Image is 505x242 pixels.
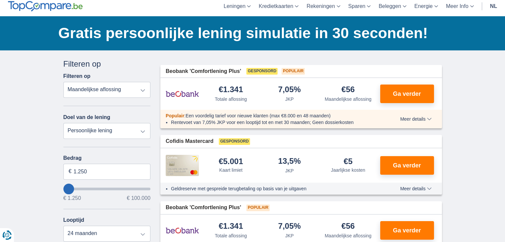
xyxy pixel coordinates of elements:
div: Totale aflossing [215,232,247,239]
span: Ga verder [393,91,421,97]
span: Gesponsord [246,68,278,75]
span: Meer details [400,186,431,191]
img: TopCompare [8,1,83,12]
span: € 100.000 [127,196,150,201]
span: Een voordelig tarief voor nieuwe klanten (max €8.000 en 48 maanden) [186,113,331,118]
button: Ga verder [380,156,434,175]
label: Doel van de lening [63,114,110,120]
div: JKP [285,96,294,102]
span: Populair [166,113,184,118]
div: €5 [344,157,353,165]
div: Maandelijkse aflossing [325,96,372,102]
label: Filteren op [63,73,91,79]
span: Populair [282,68,305,75]
span: Meer details [400,117,431,121]
button: Meer details [395,116,436,122]
div: €1.341 [219,222,243,231]
span: € 1.250 [63,196,81,201]
h1: Gratis persoonlijke lening simulatie in 30 seconden! [58,23,442,43]
span: Populair [246,205,270,211]
span: Ga verder [393,162,421,168]
div: €56 [341,222,355,231]
img: product.pl.alt Cofidis CC [166,155,199,176]
span: Beobank 'Comfortlening Plus' [166,68,241,75]
span: Ga verder [393,227,421,233]
button: Meer details [395,186,436,191]
div: 13,5% [278,157,301,166]
label: Looptijd [63,217,84,223]
img: product.pl.alt Beobank [166,222,199,239]
div: €56 [341,86,355,94]
div: Totale aflossing [215,96,247,102]
div: Filteren op [63,58,151,70]
label: Bedrag [63,155,151,161]
div: : [160,112,381,119]
li: Rentevoet van 7,05% JKP voor een looptijd tot en met 30 maanden; Geen dossierkosten [171,119,376,126]
div: Kaart limiet [219,167,242,173]
span: Beobank 'Comfortlening Plus' [166,204,241,212]
div: Maandelijkse aflossing [325,232,372,239]
div: 7,05% [278,222,301,231]
span: Cofidis Mastercard [166,138,213,145]
span: Gesponsord [219,138,250,145]
div: Jaarlijkse kosten [331,167,366,173]
button: Ga verder [380,85,434,103]
div: JKP [285,232,294,239]
div: JKP [285,167,294,174]
span: € [69,168,72,175]
img: product.pl.alt Beobank [166,86,199,102]
div: 7,05% [278,86,301,94]
div: €5.001 [219,157,243,165]
div: €1.341 [219,86,243,94]
button: Ga verder [380,221,434,240]
li: Geldreserve met gespreide terugbetaling op basis van je uitgaven [171,185,376,192]
input: wantToBorrow [63,188,151,190]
